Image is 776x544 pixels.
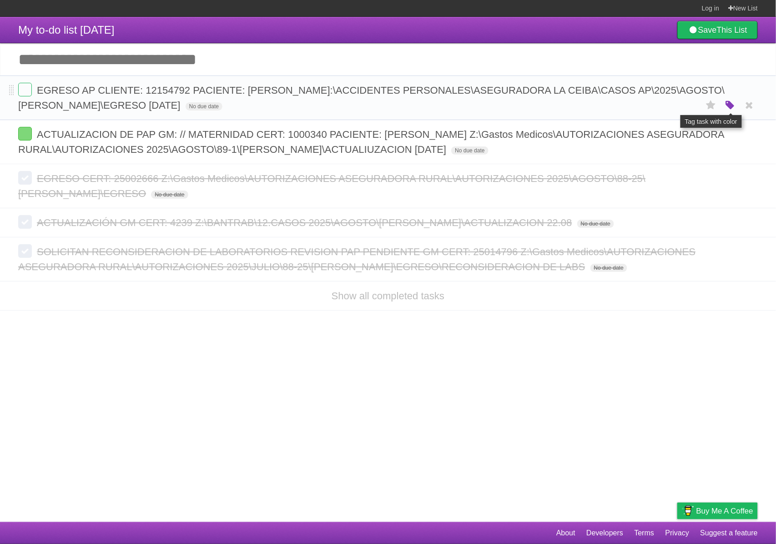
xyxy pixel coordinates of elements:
span: No due date [451,146,488,155]
a: Terms [635,524,655,542]
span: No due date [151,191,188,199]
a: Developers [586,524,623,542]
label: Done [18,215,32,229]
span: ACTUALIZACIÓN GM CERT: 4239 Z:\BANTRAB\12.CASOS 2025\AGOSTO\[PERSON_NAME]\ACTUALIZACION 22.08 [37,217,574,228]
label: Done [18,171,32,185]
a: About [556,524,575,542]
span: EGRESO CERT: 25002666 Z:\Gastos Medicos\AUTORIZACIONES ASEGURADORA RURAL\AUTORIZACIONES 2025\AGOS... [18,173,646,199]
b: This List [717,25,747,35]
a: SaveThis List [677,21,758,39]
a: Suggest a feature [700,524,758,542]
a: Show all completed tasks [332,290,444,302]
label: Star task [702,98,720,113]
span: My to-do list [DATE] [18,24,115,36]
span: No due date [577,220,614,228]
span: No due date [186,102,222,111]
label: Done [18,127,32,141]
img: Buy me a coffee [682,503,694,519]
span: EGRESO AP CLIENTE: 12154792 PACIENTE: [PERSON_NAME]:\ACCIDENTES PERSONALES\ASEGURADORA LA CEIBA\C... [18,85,725,111]
span: Buy me a coffee [696,503,753,519]
label: Done [18,244,32,258]
span: SOLICITAN RECONSIDERACION DE LABORATORIOS REVISION PAP PENDIENTE GM CERT: 25014796 Z:\Gastos Medi... [18,246,695,272]
a: Buy me a coffee [677,503,758,519]
a: Privacy [665,524,689,542]
label: Done [18,83,32,96]
span: No due date [590,264,627,272]
span: ACTUALIZACION DE PAP GM: // MATERNIDAD CERT: 1000340 PACIENTE: [PERSON_NAME] Z:\Gastos Medicos\AU... [18,129,724,155]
